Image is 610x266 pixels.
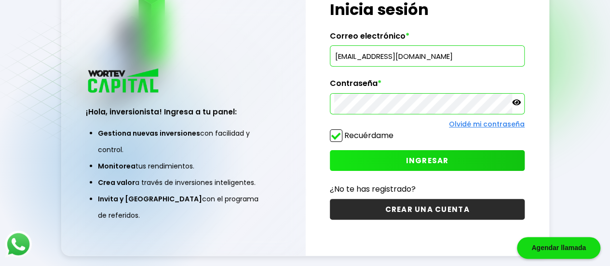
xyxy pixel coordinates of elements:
span: Monitorea [98,161,136,171]
img: logo_wortev_capital [86,67,162,96]
li: con el programa de referidos. [98,191,269,224]
span: Invita y [GEOGRAPHIC_DATA] [98,194,202,204]
input: hola@wortev.capital [334,46,520,66]
span: INGRESAR [406,155,449,166]
label: Contraseña [330,79,525,93]
a: Olvidé mi contraseña [449,119,525,129]
li: tus rendimientos. [98,158,269,174]
a: ¿No te has registrado?CREAR UNA CUENTA [330,183,525,220]
button: CREAR UNA CUENTA [330,199,525,220]
button: INGRESAR [330,150,525,171]
li: con facilidad y control. [98,125,269,158]
span: Gestiona nuevas inversiones [98,128,200,138]
li: a través de inversiones inteligentes. [98,174,269,191]
span: Crea valor [98,178,135,187]
img: logos_whatsapp-icon.242b2217.svg [5,231,32,258]
p: ¿No te has registrado? [330,183,525,195]
div: Agendar llamada [517,237,600,259]
label: Recuérdame [344,130,393,141]
h3: ¡Hola, inversionista! Ingresa a tu panel: [86,106,281,117]
label: Correo electrónico [330,31,525,46]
